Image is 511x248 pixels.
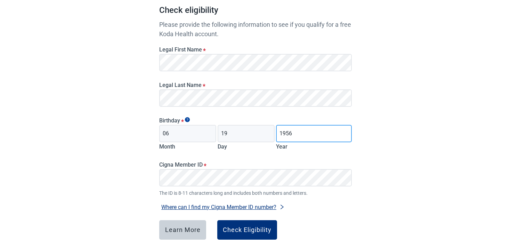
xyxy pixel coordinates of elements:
div: Check Eligibility [223,226,271,233]
label: Legal Last Name [159,82,352,88]
span: Show tooltip [185,117,190,122]
p: Please provide the following information to see if you qualify for a free Koda Health account. [159,20,352,39]
input: Birth month [159,125,216,142]
label: Day [218,143,227,150]
button: Check Eligibility [217,220,277,240]
button: Learn More [159,220,206,240]
span: right [279,204,285,210]
span: The ID is 8-11 characters long and includes both numbers and letters. [159,189,352,197]
label: Year [276,143,287,150]
legend: Birthday [159,117,352,124]
label: Cigna Member ID [159,161,352,168]
label: Legal First Name [159,46,352,53]
h1: Check eligibility [159,4,352,20]
label: Month [159,143,175,150]
button: Where can I find my Cigna Member ID number? [159,202,287,212]
input: Birth day [218,125,275,142]
input: Birth year [276,125,352,142]
div: Learn More [165,226,201,233]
